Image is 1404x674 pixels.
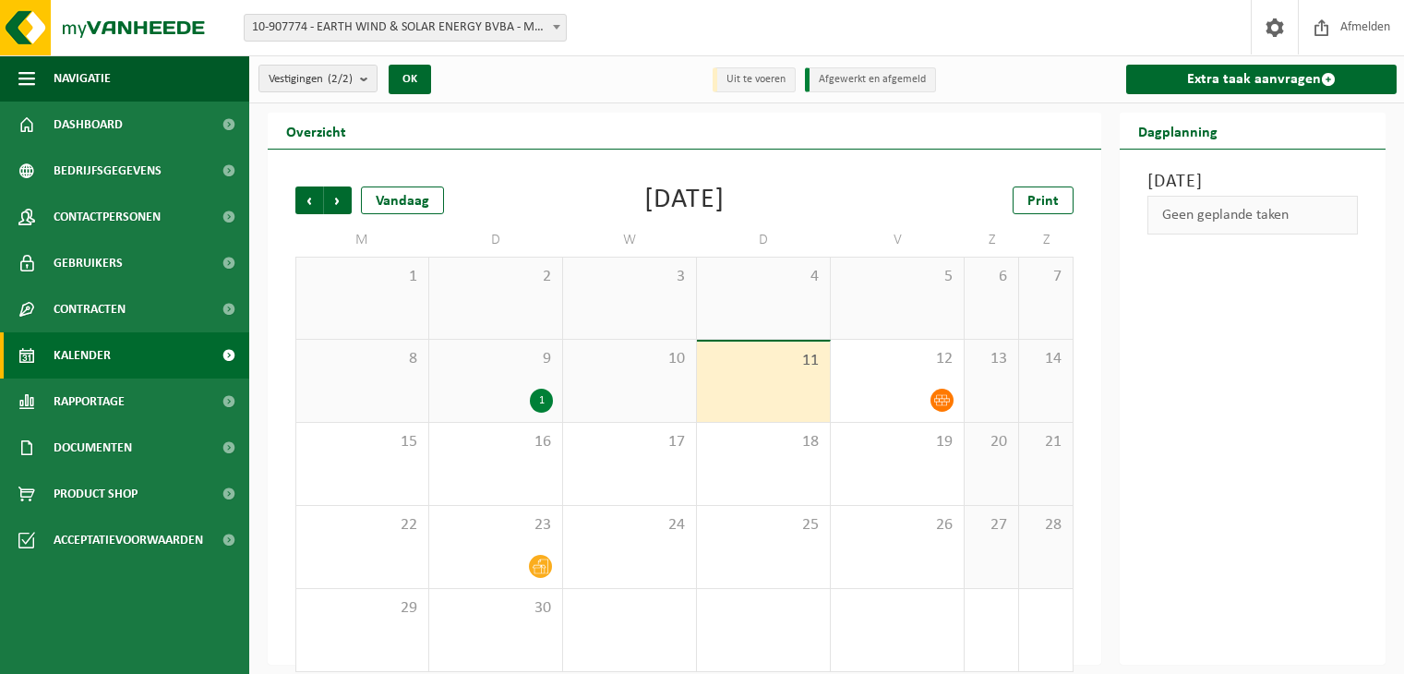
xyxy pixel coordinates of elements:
[831,223,965,257] td: V
[706,515,821,536] span: 25
[54,425,132,471] span: Documenten
[1120,113,1236,149] h2: Dagplanning
[54,379,125,425] span: Rapportage
[54,332,111,379] span: Kalender
[438,432,553,452] span: 16
[295,187,323,214] span: Vorige
[438,598,553,619] span: 30
[1028,432,1063,452] span: 21
[438,349,553,369] span: 9
[54,517,203,563] span: Acceptatievoorwaarden
[1027,194,1059,209] span: Print
[54,286,126,332] span: Contracten
[306,515,419,536] span: 22
[328,73,353,85] count: (2/2)
[974,267,1009,287] span: 6
[1013,187,1074,214] a: Print
[840,267,954,287] span: 5
[244,14,567,42] span: 10-907774 - EARTH WIND & SOLAR ENERGY BVBA - MERCHTEM
[306,432,419,452] span: 15
[706,432,821,452] span: 18
[1028,267,1063,287] span: 7
[268,113,365,149] h2: Overzicht
[361,187,444,214] div: Vandaag
[438,515,553,536] span: 23
[1028,515,1063,536] span: 28
[54,55,111,102] span: Navigatie
[1147,168,1358,196] h3: [DATE]
[1126,65,1397,94] a: Extra taak aanvragen
[1147,196,1358,235] div: Geen geplande taken
[572,267,687,287] span: 3
[697,223,831,257] td: D
[563,223,697,257] td: W
[805,67,936,92] li: Afgewerkt en afgemeld
[965,223,1019,257] td: Z
[245,15,566,41] span: 10-907774 - EARTH WIND & SOLAR ENERGY BVBA - MERCHTEM
[840,515,954,536] span: 26
[1019,223,1074,257] td: Z
[306,349,419,369] span: 8
[429,223,563,257] td: D
[269,66,353,93] span: Vestigingen
[840,349,954,369] span: 12
[572,515,687,536] span: 24
[974,349,1009,369] span: 13
[295,223,429,257] td: M
[1028,349,1063,369] span: 14
[258,65,378,92] button: Vestigingen(2/2)
[438,267,553,287] span: 2
[54,471,138,517] span: Product Shop
[54,102,123,148] span: Dashboard
[974,432,1009,452] span: 20
[54,148,162,194] span: Bedrijfsgegevens
[713,67,796,92] li: Uit te voeren
[54,240,123,286] span: Gebruikers
[54,194,161,240] span: Contactpersonen
[974,515,1009,536] span: 27
[840,432,954,452] span: 19
[572,349,687,369] span: 10
[306,598,419,619] span: 29
[530,389,553,413] div: 1
[324,187,352,214] span: Volgende
[644,187,725,214] div: [DATE]
[572,432,687,452] span: 17
[706,351,821,371] span: 11
[306,267,419,287] span: 1
[706,267,821,287] span: 4
[389,65,431,94] button: OK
